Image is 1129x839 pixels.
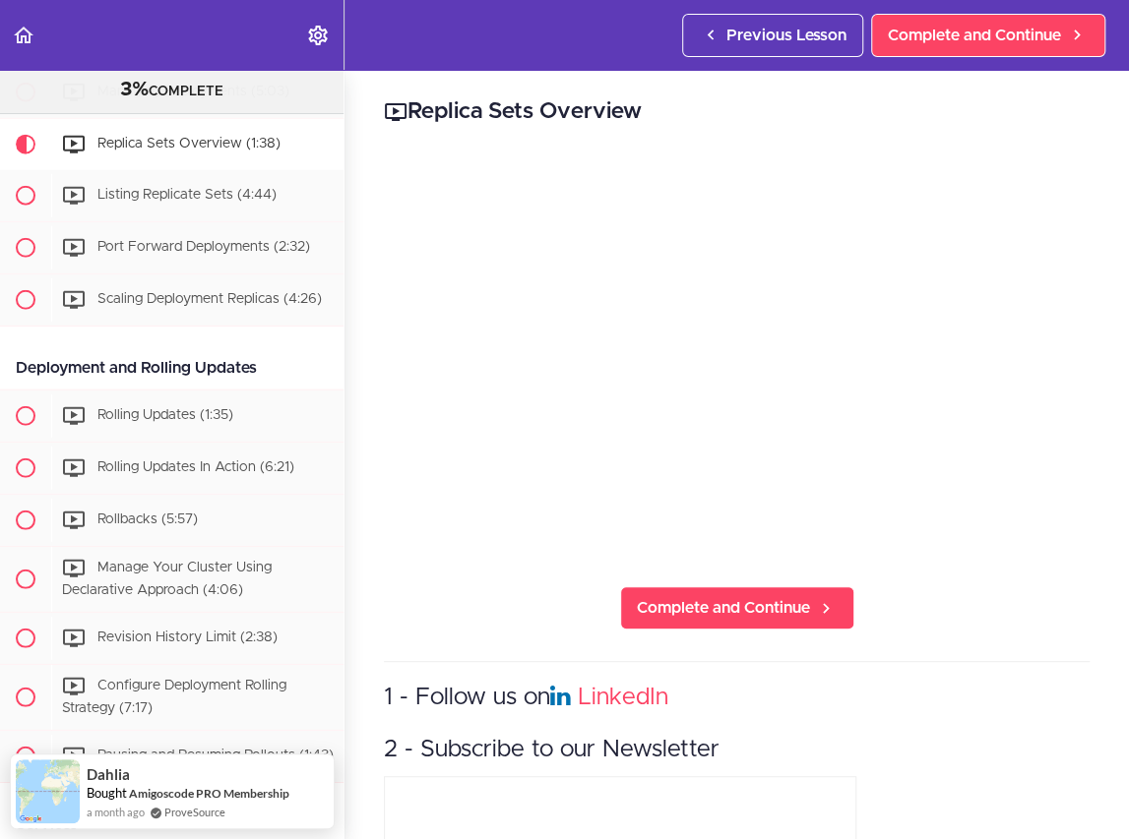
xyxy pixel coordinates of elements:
svg: Settings Menu [306,24,330,47]
span: Configure Deployment Rolling Strategy (7:17) [62,679,286,715]
a: ProveSource [164,804,225,820]
a: LinkedIn [578,686,668,709]
span: Rolling Updates In Action (6:21) [97,461,294,475]
iframe: Video Player [384,158,1090,555]
span: Complete and Continue [888,24,1061,47]
h3: 2 - Subscribe to our Newsletter [384,734,1090,766]
svg: Back to course curriculum [12,24,35,47]
div: COMPLETE [25,78,319,103]
img: provesource social proof notification image [16,759,80,823]
h2: Replica Sets Overview [384,95,1090,129]
a: Complete and Continue [620,586,854,629]
span: Rollbacks (5:57) [97,513,198,527]
span: Previous Lesson [726,24,847,47]
span: Revision History Limit (2:38) [97,630,278,644]
span: a month ago [87,804,145,820]
span: Complete and Continue [637,596,810,620]
span: 3% [120,80,149,99]
span: Scaling Deployment Replicas (4:26) [97,293,322,307]
a: Amigoscode PRO Membership [129,786,289,801]
span: Rolling Updates (1:35) [97,409,233,423]
span: Dahlia [87,766,130,783]
span: Manage Your Cluster Using Declarative Approach (4:06) [62,562,272,598]
a: Complete and Continue [871,14,1105,57]
span: Pausing and Resuming Rollouts (1:43) [97,749,334,762]
a: Previous Lesson [682,14,863,57]
span: Bought [87,785,127,801]
span: Listing Replicate Sets (4:44) [97,189,277,203]
span: Port Forward Deployments (2:32) [97,241,310,255]
span: Replica Sets Overview (1:38) [97,138,281,151]
h3: 1 - Follow us on [384,682,1090,714]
